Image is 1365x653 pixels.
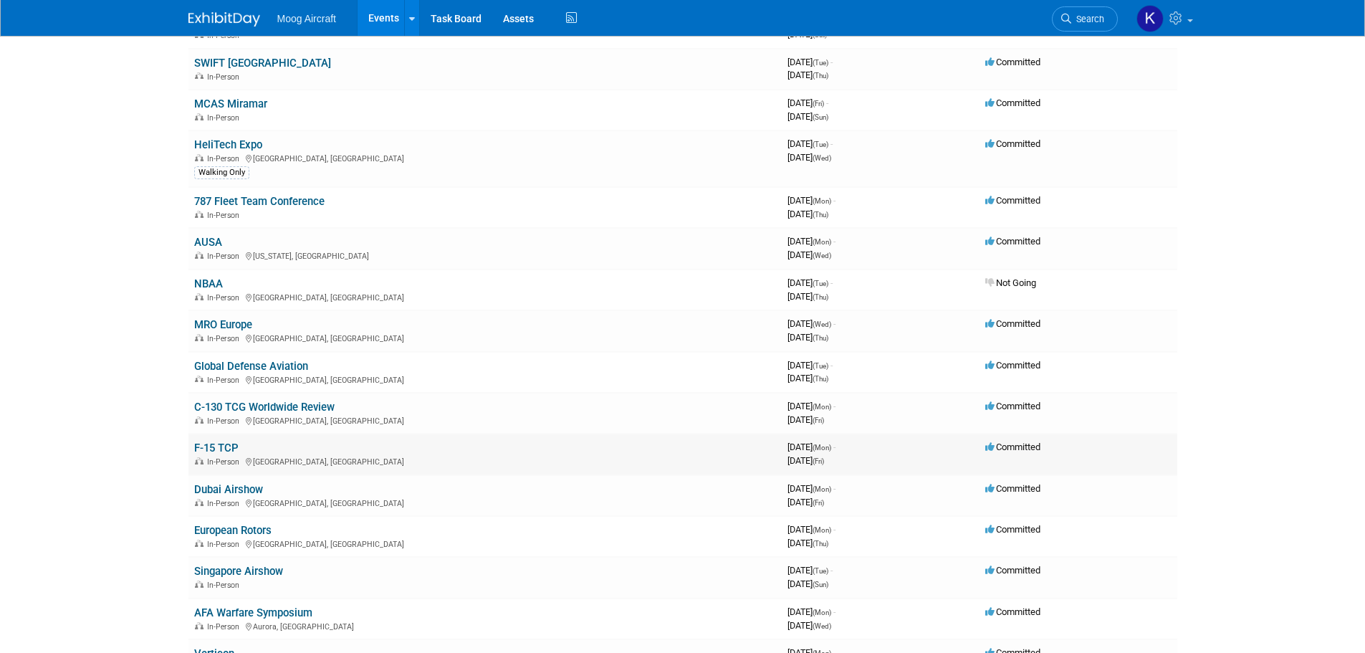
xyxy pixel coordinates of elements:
[194,414,776,426] div: [GEOGRAPHIC_DATA], [GEOGRAPHIC_DATA]
[813,457,824,465] span: (Fri)
[195,113,203,120] img: In-Person Event
[194,606,312,619] a: AFA Warfare Symposium
[207,376,244,385] span: In-Person
[985,606,1040,617] span: Committed
[985,401,1040,411] span: Committed
[787,401,835,411] span: [DATE]
[813,197,831,205] span: (Mon)
[830,138,833,149] span: -
[833,442,835,452] span: -
[813,334,828,342] span: (Thu)
[207,499,244,508] span: In-Person
[277,13,336,24] span: Moog Aircraft
[207,457,244,467] span: In-Person
[194,455,776,467] div: [GEOGRAPHIC_DATA], [GEOGRAPHIC_DATA]
[195,376,203,383] img: In-Person Event
[207,622,244,631] span: In-Person
[813,113,828,121] span: (Sun)
[813,416,824,424] span: (Fri)
[985,483,1040,494] span: Committed
[830,565,833,576] span: -
[787,332,828,343] span: [DATE]
[813,526,831,534] span: (Mon)
[813,444,831,452] span: (Mon)
[195,581,203,588] img: In-Person Event
[195,211,203,218] img: In-Person Event
[813,403,831,411] span: (Mon)
[207,252,244,261] span: In-Person
[813,320,831,328] span: (Wed)
[813,485,831,493] span: (Mon)
[985,318,1040,329] span: Committed
[195,622,203,629] img: In-Person Event
[194,565,283,578] a: Singapore Airshow
[194,373,776,385] div: [GEOGRAPHIC_DATA], [GEOGRAPHIC_DATA]
[830,277,833,288] span: -
[207,154,244,163] span: In-Person
[195,293,203,300] img: In-Person Event
[207,211,244,220] span: In-Person
[813,362,828,370] span: (Tue)
[787,195,835,206] span: [DATE]
[787,578,828,589] span: [DATE]
[207,416,244,426] span: In-Person
[985,236,1040,247] span: Committed
[194,524,272,537] a: European Rotors
[207,540,244,549] span: In-Person
[985,277,1036,288] span: Not Going
[195,154,203,161] img: In-Person Event
[826,97,828,108] span: -
[787,497,824,507] span: [DATE]
[787,373,828,383] span: [DATE]
[833,483,835,494] span: -
[194,538,776,549] div: [GEOGRAPHIC_DATA], [GEOGRAPHIC_DATA]
[813,293,828,301] span: (Thu)
[787,111,828,122] span: [DATE]
[833,195,835,206] span: -
[985,195,1040,206] span: Committed
[813,280,828,287] span: (Tue)
[833,401,835,411] span: -
[787,249,831,260] span: [DATE]
[194,236,222,249] a: AUSA
[813,581,828,588] span: (Sun)
[985,442,1040,452] span: Committed
[207,334,244,343] span: In-Person
[194,138,262,151] a: HeliTech Expo
[194,152,776,163] div: [GEOGRAPHIC_DATA], [GEOGRAPHIC_DATA]
[813,59,828,67] span: (Tue)
[195,72,203,80] img: In-Person Event
[985,57,1040,67] span: Committed
[833,236,835,247] span: -
[830,360,833,371] span: -
[787,97,828,108] span: [DATE]
[1071,14,1104,24] span: Search
[195,416,203,424] img: In-Person Event
[985,138,1040,149] span: Committed
[194,360,308,373] a: Global Defense Aviation
[787,538,828,548] span: [DATE]
[194,318,252,331] a: MRO Europe
[830,57,833,67] span: -
[813,211,828,219] span: (Thu)
[195,334,203,341] img: In-Person Event
[787,236,835,247] span: [DATE]
[787,138,833,149] span: [DATE]
[188,12,260,27] img: ExhibitDay
[194,497,776,508] div: [GEOGRAPHIC_DATA], [GEOGRAPHIC_DATA]
[813,238,831,246] span: (Mon)
[787,620,831,631] span: [DATE]
[813,499,824,507] span: (Fri)
[787,152,831,163] span: [DATE]
[207,293,244,302] span: In-Person
[813,609,831,616] span: (Mon)
[194,97,267,110] a: MCAS Miramar
[194,442,239,454] a: F-15 TCP
[985,524,1040,535] span: Committed
[194,332,776,343] div: [GEOGRAPHIC_DATA], [GEOGRAPHIC_DATA]
[813,154,831,162] span: (Wed)
[787,209,828,219] span: [DATE]
[194,483,263,496] a: Dubai Airshow
[985,97,1040,108] span: Committed
[813,100,824,108] span: (Fri)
